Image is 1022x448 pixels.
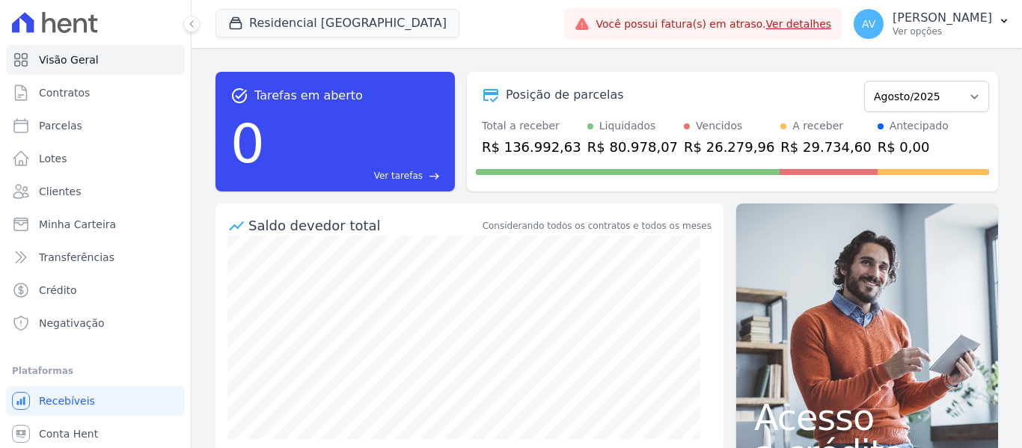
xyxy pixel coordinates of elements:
span: Você possui fatura(s) em atraso. [596,16,831,32]
span: Acesso [754,399,980,435]
a: Lotes [6,144,185,174]
button: AV [PERSON_NAME] Ver opções [842,3,1022,45]
span: Conta Hent [39,426,98,441]
div: R$ 80.978,07 [587,137,678,157]
div: R$ 26.279,96 [684,137,774,157]
p: [PERSON_NAME] [893,10,992,25]
div: R$ 136.992,63 [482,137,581,157]
a: Clientes [6,177,185,206]
span: Lotes [39,151,67,166]
span: Clientes [39,184,81,199]
div: Total a receber [482,118,581,134]
span: Minha Carteira [39,217,116,232]
a: Crédito [6,275,185,305]
div: Saldo devedor total [248,215,480,236]
span: Tarefas em aberto [254,87,363,105]
a: Parcelas [6,111,185,141]
a: Transferências [6,242,185,272]
a: Negativação [6,308,185,338]
span: Ver tarefas [374,169,423,182]
span: task_alt [230,87,248,105]
button: Residencial [GEOGRAPHIC_DATA] [215,9,459,37]
div: Vencidos [696,118,742,134]
a: Minha Carteira [6,209,185,239]
span: Contratos [39,85,90,100]
div: R$ 0,00 [878,137,949,157]
a: Visão Geral [6,45,185,75]
a: Ver tarefas east [271,169,440,182]
div: Antecipado [890,118,949,134]
span: Recebíveis [39,393,95,408]
div: Considerando todos os contratos e todos os meses [483,219,712,233]
a: Recebíveis [6,386,185,416]
iframe: Intercom live chat [15,397,51,433]
div: R$ 29.734,60 [780,137,871,157]
span: Crédito [39,283,77,298]
span: Parcelas [39,118,82,133]
span: Transferências [39,250,114,265]
div: Posição de parcelas [506,86,624,104]
a: Ver detalhes [766,18,832,30]
span: east [429,171,440,182]
span: AV [862,19,875,29]
div: Liquidados [599,118,656,134]
div: A receber [792,118,843,134]
span: Negativação [39,316,105,331]
a: Contratos [6,78,185,108]
span: Visão Geral [39,52,99,67]
div: 0 [230,105,265,182]
p: Ver opções [893,25,992,37]
div: Plataformas [12,362,179,380]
